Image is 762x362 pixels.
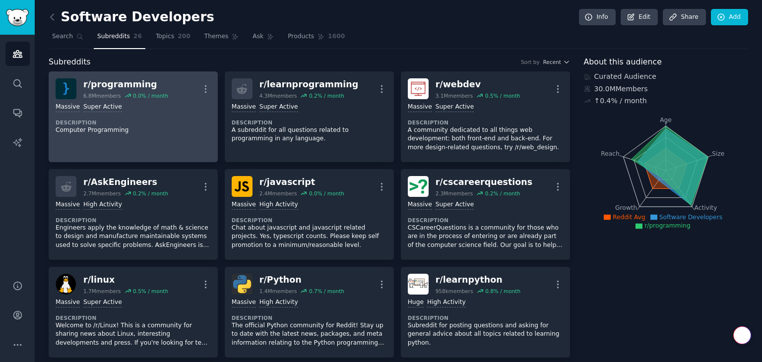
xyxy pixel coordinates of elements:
[152,29,194,49] a: Topics200
[408,217,563,224] dt: Description
[133,32,142,41] span: 26
[408,176,429,197] img: cscareerquestions
[253,32,263,41] span: Ask
[309,190,344,197] div: 0.0 % / month
[52,32,73,41] span: Search
[408,78,429,99] img: webdev
[259,92,297,99] div: 4.3M members
[584,84,749,94] div: 30.0M Members
[49,9,214,25] h2: Software Developers
[401,71,570,162] a: webdevr/webdev3.1Mmembers0.5% / monthMassiveSuper ActiveDescriptionA community dedicated to all t...
[49,56,91,68] span: Subreddits
[328,32,345,41] span: 1600
[83,103,122,112] div: Super Active
[201,29,243,49] a: Themes
[712,150,724,157] tspan: Size
[56,103,80,112] div: Massive
[436,288,473,295] div: 958k members
[225,267,394,358] a: Pythonr/Python1.4Mmembers0.7% / monthMassiveHigh ActivityDescriptionThe official Python community...
[232,321,387,348] p: The official Python community for Reddit! Stay up to date with the latest news, packages, and met...
[660,117,672,123] tspan: Age
[49,169,218,260] a: r/AskEngineers2.7Mmembers0.2% / monthMassiveHigh ActivityDescriptionEngineers apply the knowledge...
[436,200,474,210] div: Super Active
[133,288,168,295] div: 0.5 % / month
[408,103,432,112] div: Massive
[408,321,563,348] p: Subreddit for posting questions and asking for general advice about all topics related to learnin...
[83,190,121,197] div: 2.7M members
[309,288,344,295] div: 0.7 % / month
[232,224,387,250] p: Chat about javascript and javascript related projects. Yes, typescript counts. Please keep self p...
[56,119,211,126] dt: Description
[401,267,570,358] a: learnpythonr/learnpython958kmembers0.8% / monthHugeHigh ActivityDescriptionSubreddit for posting ...
[133,190,168,197] div: 0.2 % / month
[56,224,211,250] p: Engineers apply the knowledge of math & science to design and manufacture maintainable systems us...
[94,29,145,49] a: Subreddits26
[259,78,358,91] div: r/ learnprogramming
[56,217,211,224] dt: Description
[225,169,394,260] a: javascriptr/javascript2.4Mmembers0.0% / monthMassiveHigh ActivityDescriptionChat about javascript...
[133,92,168,99] div: 0.0 % / month
[249,29,277,49] a: Ask
[663,9,705,26] a: Share
[521,59,540,65] div: Sort by
[56,321,211,348] p: Welcome to /r/Linux! This is a community for sharing news about Linux, interesting developments a...
[56,126,211,135] p: Computer Programming
[259,103,298,112] div: Super Active
[408,126,563,152] p: A community dedicated to all things web development: both front-end and back-end. For more design...
[485,288,520,295] div: 0.8 % / month
[56,314,211,321] dt: Description
[408,200,432,210] div: Massive
[232,217,387,224] dt: Description
[621,9,658,26] a: Edit
[49,267,218,358] a: linuxr/linux1.7Mmembers0.5% / monthMassiveSuper ActiveDescriptionWelcome to /r/Linux! This is a c...
[225,71,394,162] a: r/learnprogramming4.3Mmembers0.2% / monthMassiveSuper ActiveDescriptionA subreddit for all questi...
[615,204,637,211] tspan: Growth
[178,32,190,41] span: 200
[83,176,168,188] div: r/ AskEngineers
[594,96,647,106] div: ↑ 0.4 % / month
[579,9,616,26] a: Info
[613,214,645,221] span: Reddit Avg
[259,176,344,188] div: r/ javascript
[259,288,297,295] div: 1.4M members
[436,92,473,99] div: 3.1M members
[309,92,344,99] div: 0.2 % / month
[408,314,563,321] dt: Description
[156,32,174,41] span: Topics
[259,200,298,210] div: High Activity
[232,274,253,295] img: Python
[543,59,561,65] span: Recent
[485,190,520,197] div: 0.2 % / month
[584,56,662,68] span: About this audience
[259,190,297,197] div: 2.4M members
[49,29,87,49] a: Search
[232,298,256,307] div: Massive
[288,32,314,41] span: Products
[644,222,690,229] span: r/programming
[408,274,429,295] img: learnpython
[56,200,80,210] div: Massive
[232,200,256,210] div: Massive
[408,224,563,250] p: CSCareerQuestions is a community for those who are in the process of entering or are already part...
[83,274,168,286] div: r/ linux
[259,298,298,307] div: High Activity
[401,169,570,260] a: cscareerquestionsr/cscareerquestions2.3Mmembers0.2% / monthMassiveSuper ActiveDescriptionCSCareer...
[436,103,474,112] div: Super Active
[485,92,520,99] div: 0.5 % / month
[83,200,122,210] div: High Activity
[83,288,121,295] div: 1.7M members
[659,214,722,221] span: Software Developers
[436,78,520,91] div: r/ webdev
[232,126,387,143] p: A subreddit for all questions related to programming in any language.
[436,190,473,197] div: 2.3M members
[232,176,253,197] img: javascript
[584,71,749,82] div: Curated Audience
[83,78,168,91] div: r/ programming
[232,103,256,112] div: Massive
[408,298,424,307] div: Huge
[49,71,218,162] a: programmingr/programming6.8Mmembers0.0% / monthMassiveSuper ActiveDescriptionComputer Programming
[543,59,570,65] button: Recent
[232,119,387,126] dt: Description
[56,274,76,295] img: linux
[284,29,348,49] a: Products1600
